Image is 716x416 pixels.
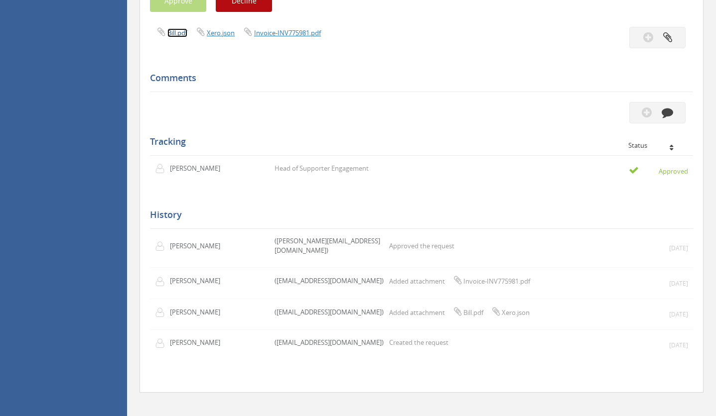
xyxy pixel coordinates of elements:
[669,341,688,349] small: [DATE]
[502,308,530,317] span: Xero.json
[170,164,227,173] p: [PERSON_NAME]
[170,276,227,286] p: [PERSON_NAME]
[170,241,227,251] p: [PERSON_NAME]
[389,307,530,317] p: Added attachment
[155,308,170,317] img: user-icon.png
[207,28,235,37] a: Xero.json
[167,28,187,37] a: Bill.pdf
[389,275,530,286] p: Added attachment
[155,338,170,348] img: user-icon.png
[155,164,170,174] img: user-icon.png
[275,164,369,173] p: Head of Supporter Engagement
[170,338,227,347] p: [PERSON_NAME]
[463,308,483,317] span: Bill.pdf
[629,165,688,176] small: Approved
[628,142,686,149] div: Status
[669,279,688,288] small: [DATE]
[669,310,688,318] small: [DATE]
[170,308,227,317] p: [PERSON_NAME]
[275,308,384,317] p: ([EMAIL_ADDRESS][DOMAIN_NAME])
[150,73,686,83] h5: Comments
[669,244,688,252] small: [DATE]
[463,277,530,286] span: Invoice-INV775981.pdf
[254,28,321,37] a: Invoice-INV775981.pdf
[275,276,384,286] p: ([EMAIL_ADDRESS][DOMAIN_NAME])
[275,338,384,347] p: ([EMAIL_ADDRESS][DOMAIN_NAME])
[150,210,686,220] h5: History
[389,241,454,251] p: Approved the request
[275,236,384,255] p: ([PERSON_NAME][EMAIL_ADDRESS][DOMAIN_NAME])
[389,338,448,347] p: Created the request
[155,241,170,251] img: user-icon.png
[155,277,170,287] img: user-icon.png
[150,137,686,147] h5: Tracking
